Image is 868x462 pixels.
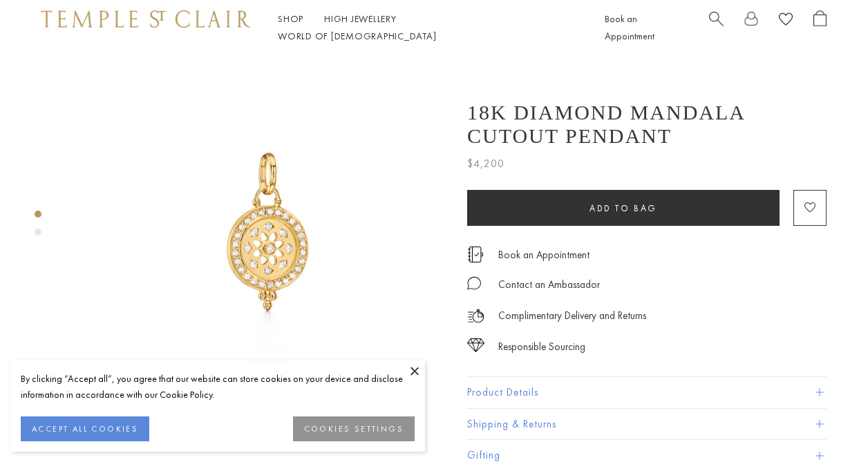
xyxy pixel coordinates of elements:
[293,416,415,441] button: COOKIES SETTINGS
[498,276,600,293] div: Contact an Ambassador
[467,155,504,173] span: $4,200
[779,10,793,32] a: View Wishlist
[278,12,303,25] a: ShopShop
[467,409,827,440] button: Shipping & Returns
[21,416,149,441] button: ACCEPT ALL COOKIES
[90,55,446,412] img: 18K Diamond Mandala Cutout Pendant
[278,30,436,42] a: World of [DEMOGRAPHIC_DATA]World of [DEMOGRAPHIC_DATA]
[467,276,481,290] img: MessageIcon-01_2.svg
[467,101,827,148] h1: 18K Diamond Mandala Cutout Pendant
[21,371,415,403] div: By clicking “Accept all”, you agree that our website can store cookies on your device and disclos...
[35,207,41,247] div: Product gallery navigation
[589,202,657,214] span: Add to bag
[813,10,827,45] a: Open Shopping Bag
[467,307,484,325] img: icon_delivery.svg
[467,247,484,262] img: icon_appointment.svg
[278,10,574,45] nav: Main navigation
[498,247,589,262] a: Book an Appointment
[799,397,854,448] iframe: Gorgias live chat messenger
[467,338,484,352] img: icon_sourcing.svg
[324,12,397,25] a: High JewelleryHigh Jewellery
[709,10,724,45] a: Search
[41,10,250,27] img: Temple St. Clair
[467,377,827,408] button: Product Details
[498,307,646,325] p: Complimentary Delivery and Returns
[467,190,780,226] button: Add to bag
[605,12,654,42] a: Book an Appointment
[498,338,585,356] div: Responsible Sourcing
